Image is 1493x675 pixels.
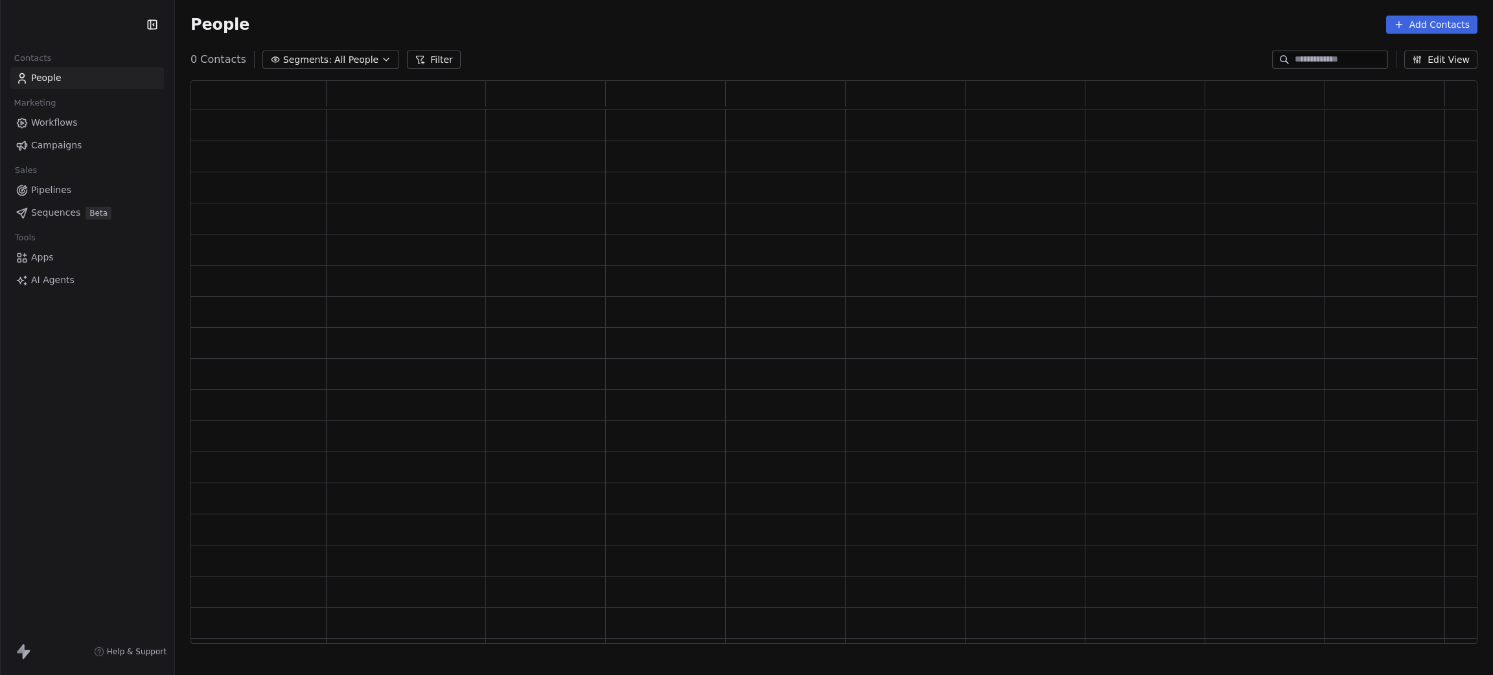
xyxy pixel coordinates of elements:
span: 0 Contacts [191,52,246,67]
span: Pipelines [31,183,71,197]
a: Apps [10,247,164,268]
a: AI Agents [10,269,164,291]
span: Help & Support [107,646,167,657]
span: Apps [31,251,54,264]
span: AI Agents [31,273,75,287]
span: Workflows [31,116,78,130]
span: Contacts [8,49,57,68]
span: Sequences [31,206,80,220]
a: People [10,67,164,89]
span: Sales [9,161,43,180]
button: Edit View [1404,51,1477,69]
span: People [191,15,249,34]
span: Tools [9,228,41,247]
span: Campaigns [31,139,82,152]
button: Add Contacts [1386,16,1477,34]
a: Campaigns [10,135,164,156]
span: Segments: [283,53,332,67]
span: Marketing [8,93,62,113]
span: Beta [86,207,111,220]
button: Filter [407,51,461,69]
span: People [31,71,62,85]
span: All People [334,53,378,67]
a: Workflows [10,112,164,133]
a: Pipelines [10,179,164,201]
a: SequencesBeta [10,202,164,223]
a: Help & Support [94,646,167,657]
